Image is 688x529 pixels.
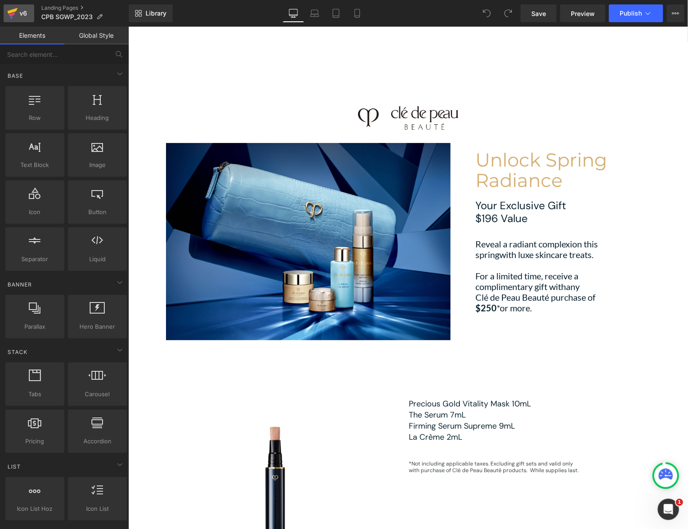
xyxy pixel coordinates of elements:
[304,4,325,22] a: Laptop
[7,348,28,356] span: Stack
[71,207,124,217] span: Button
[64,27,129,44] a: Global Style
[153,41,188,61] a: BRANDS
[8,207,62,217] span: Icon
[281,372,546,383] p: Precious Gold Vitality Mask 10mL
[281,394,546,405] p: Firming Serum Supreme 9mL
[347,4,368,22] a: Mobile
[15,42,32,60] a: Open search modal
[347,212,498,233] p: Reveal a radiant complexion this spring
[438,255,451,265] span: any
[620,10,642,17] span: Publish
[347,244,498,265] p: For a limited time, receive a complimentary gift with
[571,9,595,18] span: Preview
[71,255,124,264] span: Liquid
[257,17,302,36] a: KoKo Shiseido Beauté
[71,322,124,331] span: Hero Banner
[8,504,62,513] span: Icon List Hoz
[71,390,124,399] span: Carousel
[41,4,129,12] a: Landing Pages
[8,160,62,170] span: Text Block
[347,173,512,186] p: Your Exclusive Gift
[8,437,62,446] span: Pricing
[347,123,512,164] p: Unlock Spring Radiance
[7,72,24,80] span: Base
[7,280,33,289] span: Banner
[560,4,605,22] a: Preview
[531,9,546,18] span: Save
[499,4,517,22] button: Redo
[347,265,467,276] span: Clé de Peau Beauté purchase of
[283,4,304,22] a: Desktop
[609,4,663,22] button: Publish
[146,9,166,17] span: Library
[129,4,173,22] a: New Library
[8,113,62,123] span: Row
[372,41,407,61] a: MAKEUP
[347,276,368,286] strong: $250
[251,4,309,12] p: Free shipping over $30
[658,499,679,520] iframe: Intercom live chat
[71,504,124,513] span: Icon List
[281,434,457,447] p: *Not including applicable taxes. Excluding gift sets and valid only with purchase of Clé de Peau ...
[71,113,124,123] span: Heading
[371,223,465,233] span: with luxe skincare treats.
[528,52,536,60] span: 0
[41,13,93,20] span: CPB SGWP_2023
[372,276,403,286] span: or more.
[478,4,496,22] button: Undo
[281,405,546,416] p: La Crème 2mL
[4,4,34,22] a: v6
[18,8,29,19] div: v6
[280,41,361,61] a: Clé de Peau SKINCARE
[347,186,512,199] p: $196 Value
[509,42,526,60] a: Go to the account page
[8,255,62,264] span: Separator
[281,383,546,394] p: The Serum 7mL
[676,499,683,506] span: 1
[325,4,347,22] a: Tablet
[71,160,124,170] span: Image
[7,462,22,471] span: List
[527,42,545,60] a: Open cart modal
[667,4,684,22] button: More
[71,437,124,446] span: Accordion
[199,41,269,61] a: Shiseido SKINCARE
[8,322,62,331] span: Parallax
[8,390,62,399] span: Tabs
